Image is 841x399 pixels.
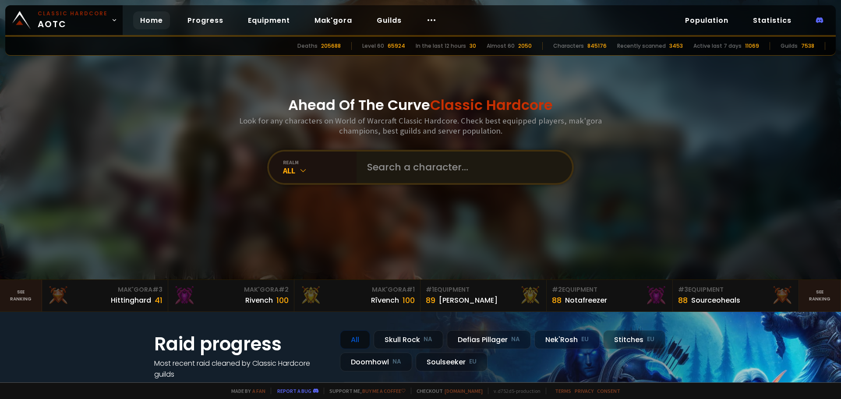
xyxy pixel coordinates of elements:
[678,294,688,306] div: 88
[603,330,665,349] div: Stitches
[416,353,488,371] div: Soulseeker
[575,388,594,394] a: Privacy
[552,294,562,306] div: 88
[555,388,571,394] a: Terms
[647,335,654,344] small: EU
[180,11,230,29] a: Progress
[279,285,289,294] span: # 2
[799,280,841,311] a: Seeranking
[111,295,151,306] div: Hittinghard
[241,11,297,29] a: Equipment
[669,42,683,50] div: 3453
[236,116,605,136] h3: Look for any characters on World of Warcraft Classic Hardcore. Check best equipped players, mak'g...
[362,152,562,183] input: Search a character...
[447,330,531,349] div: Defias Pillager
[362,42,384,50] div: Level 60
[420,280,547,311] a: #1Equipment89[PERSON_NAME]
[340,353,412,371] div: Doomhowl
[324,388,406,394] span: Support me,
[547,280,673,311] a: #2Equipment88Notafreezer
[693,42,742,50] div: Active last 7 days
[406,285,415,294] span: # 1
[133,11,170,29] a: Home
[565,295,607,306] div: Notafreezer
[340,330,370,349] div: All
[374,330,443,349] div: Skull Rock
[283,159,357,166] div: realm
[678,285,688,294] span: # 3
[173,285,289,294] div: Mak'Gora
[678,11,735,29] a: Population
[288,95,553,116] h1: Ahead Of The Curve
[154,380,211,390] a: See all progress
[487,42,515,50] div: Almost 60
[488,388,541,394] span: v. d752d5 - production
[38,10,108,18] small: Classic Hardcore
[678,285,793,294] div: Equipment
[411,388,483,394] span: Checkout
[597,388,620,394] a: Consent
[552,285,667,294] div: Equipment
[439,295,498,306] div: [PERSON_NAME]
[587,42,607,50] div: 845176
[518,42,532,50] div: 2050
[297,42,318,50] div: Deaths
[470,42,476,50] div: 30
[426,285,541,294] div: Equipment
[673,280,799,311] a: #3Equipment88Sourceoheals
[42,280,168,311] a: Mak'Gora#3Hittinghard41
[552,285,562,294] span: # 2
[371,295,399,306] div: Rîvench
[534,330,600,349] div: Nek'Rosh
[47,285,163,294] div: Mak'Gora
[426,285,434,294] span: # 1
[801,42,814,50] div: 7538
[155,294,163,306] div: 41
[416,42,466,50] div: In the last 12 hours
[553,42,584,50] div: Characters
[276,294,289,306] div: 100
[392,357,401,366] small: NA
[277,388,311,394] a: Report a bug
[294,280,420,311] a: Mak'Gora#1Rîvench100
[152,285,163,294] span: # 3
[424,335,432,344] small: NA
[781,42,798,50] div: Guilds
[362,388,406,394] a: Buy me a coffee
[226,388,265,394] span: Made by
[388,42,405,50] div: 65924
[746,11,799,29] a: Statistics
[469,357,477,366] small: EU
[745,42,759,50] div: 11069
[321,42,341,50] div: 205688
[154,330,329,358] h1: Raid progress
[283,166,357,176] div: All
[245,295,273,306] div: Rivench
[370,11,409,29] a: Guilds
[38,10,108,31] span: AOTC
[691,295,740,306] div: Sourceoheals
[445,388,483,394] a: [DOMAIN_NAME]
[511,335,520,344] small: NA
[581,335,589,344] small: EU
[300,285,415,294] div: Mak'Gora
[168,280,294,311] a: Mak'Gora#2Rivench100
[403,294,415,306] div: 100
[617,42,666,50] div: Recently scanned
[307,11,359,29] a: Mak'gora
[5,5,123,35] a: Classic HardcoreAOTC
[426,294,435,306] div: 89
[154,358,329,380] h4: Most recent raid cleaned by Classic Hardcore guilds
[430,95,553,115] span: Classic Hardcore
[252,388,265,394] a: a fan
